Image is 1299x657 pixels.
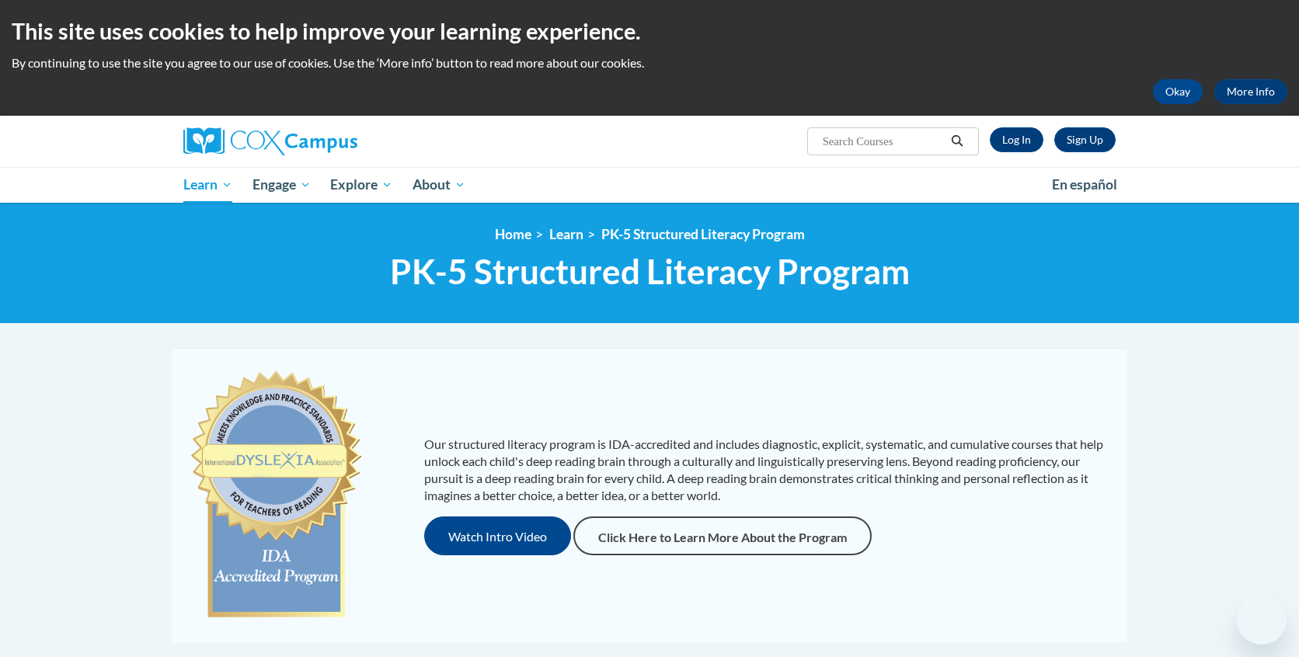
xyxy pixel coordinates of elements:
[1214,79,1287,104] a: More Info
[946,132,969,151] button: Search
[990,127,1043,152] a: Log In
[402,167,475,203] a: About
[573,516,872,555] a: Click Here to Learn More About the Program
[390,251,910,292] span: PK-5 Structured Literacy Program
[1042,169,1127,201] a: En español
[821,132,946,151] input: Search Courses
[187,363,365,627] img: c477cda6-e343-453b-bfce-d6f9e9818e1c.png
[173,167,242,203] a: Learn
[424,516,571,555] button: Watch Intro Video
[1153,79,1203,104] button: Okay
[1054,127,1116,152] a: Register
[242,167,321,203] a: Engage
[330,176,392,194] span: Explore
[160,167,1139,203] div: Main menu
[12,16,1287,47] h2: This site uses cookies to help improve your learning experience.
[1052,176,1117,193] span: En español
[413,176,465,194] span: About
[495,226,531,242] a: Home
[549,226,583,242] a: Learn
[424,436,1112,504] p: Our structured literacy program is IDA-accredited and includes diagnostic, explicit, systematic, ...
[12,54,1287,71] p: By continuing to use the site you agree to our use of cookies. Use the ‘More info’ button to read...
[320,167,402,203] a: Explore
[252,176,311,194] span: Engage
[1237,595,1287,645] iframe: Button to launch messaging window
[183,176,232,194] span: Learn
[183,127,479,155] a: Cox Campus
[601,226,805,242] a: PK-5 Structured Literacy Program
[183,127,357,155] img: Cox Campus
